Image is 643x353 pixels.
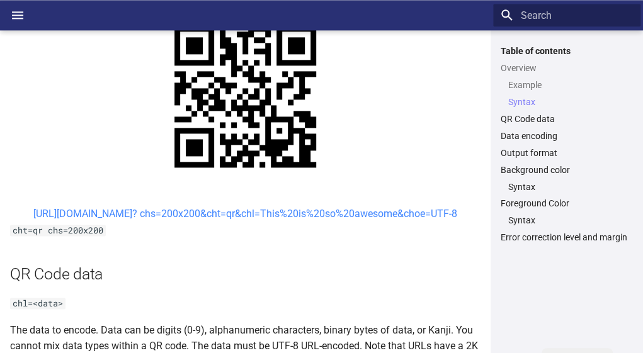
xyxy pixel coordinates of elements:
[493,45,640,57] label: Table of contents
[10,298,65,309] code: chl=<data>
[501,215,633,226] nav: Foreground Color
[501,62,633,74] a: Overview
[508,96,633,108] a: Syntax
[33,208,457,220] a: [URL][DOMAIN_NAME]? chs=200x200&cht=qr&chl=This%20is%20so%20awesome&choe=UTF-8
[10,263,481,285] h2: QR Code data
[508,79,633,91] a: Example
[508,215,633,226] a: Syntax
[501,198,633,209] a: Foreground Color
[493,4,640,26] input: Search
[501,147,633,159] a: Output format
[501,113,633,125] a: QR Code data
[501,130,633,142] a: Data encoding
[501,164,633,176] a: Background color
[501,79,633,108] nav: Overview
[10,225,106,236] code: cht=qr chs=200x200
[493,45,640,244] nav: Table of contents
[501,232,633,243] a: Error correction level and margin
[508,181,633,193] a: Syntax
[501,181,633,193] nav: Background color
